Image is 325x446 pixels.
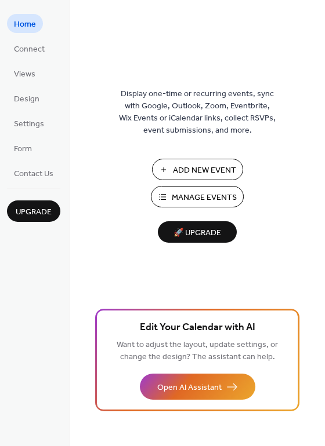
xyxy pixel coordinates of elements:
[7,163,60,182] a: Contact Us
[140,374,255,400] button: Open AI Assistant
[14,118,44,130] span: Settings
[14,43,45,56] span: Connect
[7,200,60,222] button: Upgrade
[7,39,52,58] a: Connect
[7,14,43,33] a: Home
[119,88,276,137] span: Display one-time or recurring events, sync with Google, Outlook, Zoom, Eventbrite, Wix Events or ...
[140,320,255,336] span: Edit Your Calendar with AI
[117,337,278,365] span: Want to adjust the layout, update settings, or change the design? The assistant can help.
[157,382,222,394] span: Open AI Assistant
[165,225,230,241] span: 🚀 Upgrade
[172,192,237,204] span: Manage Events
[14,19,36,31] span: Home
[7,114,51,133] a: Settings
[16,206,52,218] span: Upgrade
[7,89,46,108] a: Design
[14,168,53,180] span: Contact Us
[14,68,35,81] span: Views
[7,138,39,158] a: Form
[7,64,42,83] a: Views
[158,221,237,243] button: 🚀 Upgrade
[14,143,32,155] span: Form
[152,159,243,180] button: Add New Event
[14,93,39,105] span: Design
[151,186,244,207] button: Manage Events
[173,164,236,177] span: Add New Event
